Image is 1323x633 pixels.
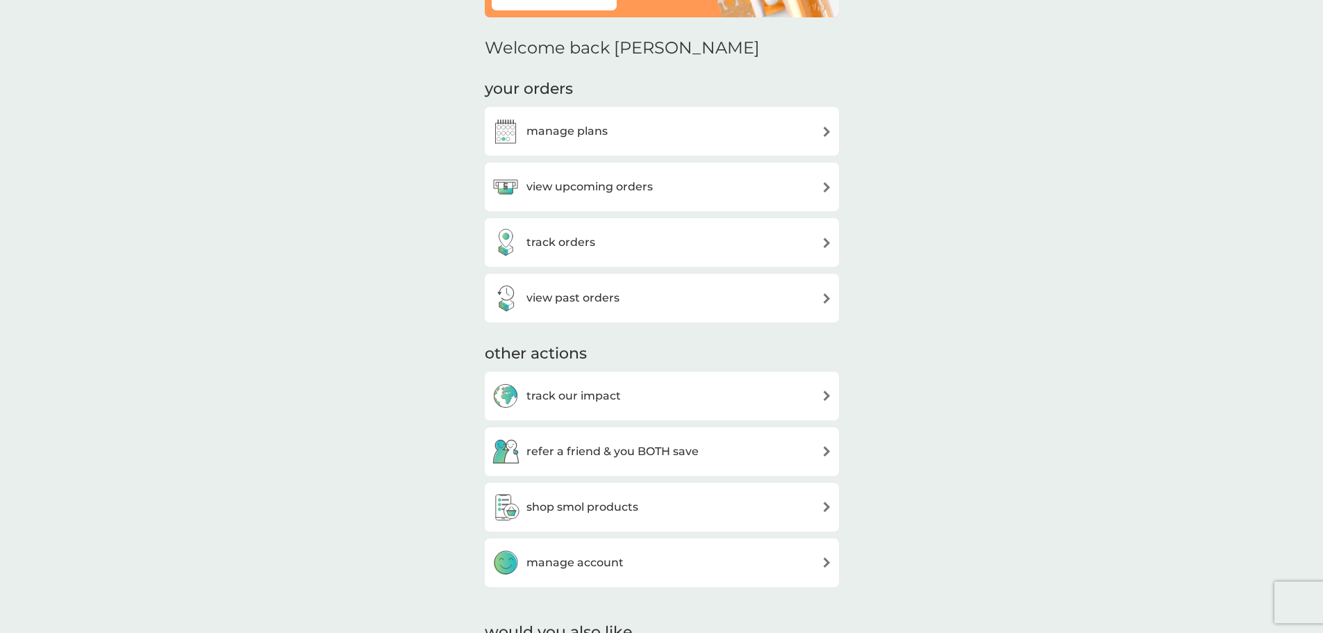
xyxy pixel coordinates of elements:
h3: track our impact [526,387,621,405]
img: arrow right [822,238,832,248]
h3: manage plans [526,122,608,140]
h3: other actions [485,343,587,365]
h3: refer a friend & you BOTH save [526,443,699,461]
img: arrow right [822,293,832,304]
img: arrow right [822,182,832,192]
img: arrow right [822,126,832,137]
img: arrow right [822,557,832,568]
img: arrow right [822,446,832,457]
h3: track orders [526,233,595,252]
h3: manage account [526,554,624,572]
h3: view upcoming orders [526,178,653,196]
img: arrow right [822,502,832,512]
h3: view past orders [526,289,619,307]
h3: your orders [485,79,573,100]
h3: shop smol products [526,498,638,516]
img: arrow right [822,391,832,401]
h2: Welcome back [PERSON_NAME] [485,38,760,58]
